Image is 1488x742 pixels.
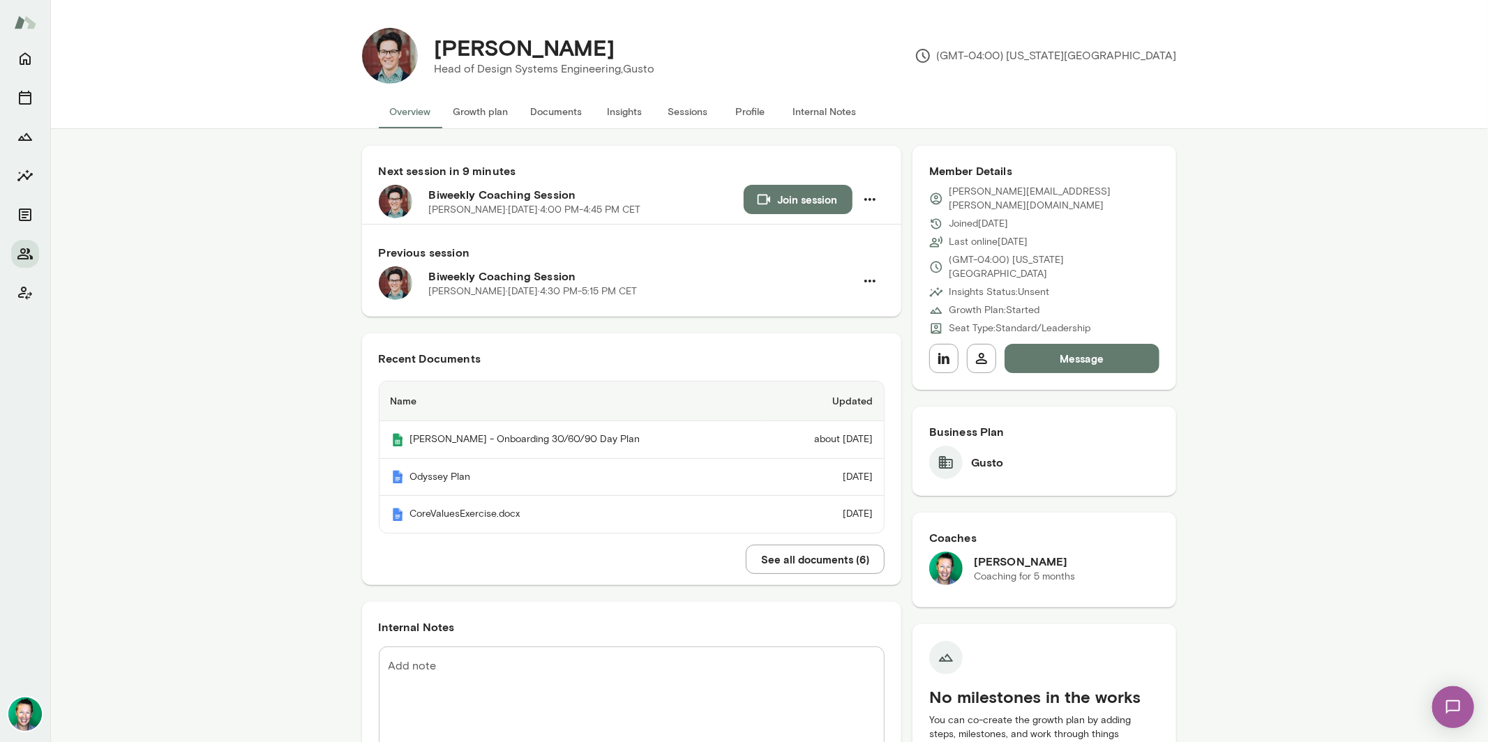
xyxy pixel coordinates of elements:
[929,552,963,585] img: Brian Lawrence
[929,529,1160,546] h6: Coaches
[429,186,744,203] h6: Biweekly Coaching Session
[379,459,769,497] th: Odyssey Plan
[379,421,769,459] th: [PERSON_NAME] - Onboarding 30/60/90 Day Plan
[949,303,1039,317] p: Growth Plan: Started
[442,95,520,128] button: Growth plan
[11,240,39,268] button: Members
[391,433,405,447] img: Mento | Coaching sessions
[656,95,719,128] button: Sessions
[429,203,641,217] p: [PERSON_NAME] · [DATE] · 4:00 PM-4:45 PM CET
[949,217,1008,231] p: Joined [DATE]
[520,95,594,128] button: Documents
[971,454,1004,471] h6: Gusto
[362,28,418,84] img: Daniel Flynn
[429,285,638,298] p: [PERSON_NAME] · [DATE] · 4:30 PM-5:15 PM CET
[379,381,769,421] th: Name
[11,279,39,307] button: Client app
[11,162,39,190] button: Insights
[429,268,855,285] h6: Biweekly Coaching Session
[435,34,615,61] h4: [PERSON_NAME]
[949,321,1090,335] p: Seat Type: Standard/Leadership
[974,553,1075,570] h6: [PERSON_NAME]
[974,570,1075,584] p: Coaching for 5 months
[768,459,884,497] td: [DATE]
[11,123,39,151] button: Growth Plan
[1005,344,1160,373] button: Message
[746,545,885,574] button: See all documents (6)
[391,470,405,484] img: Mento | Coaching sessions
[719,95,782,128] button: Profile
[379,95,442,128] button: Overview
[8,697,42,731] img: Brian Lawrence
[768,496,884,533] td: [DATE]
[379,162,885,179] h6: Next session in 9 minutes
[379,619,885,635] h6: Internal Notes
[768,421,884,459] td: about [DATE]
[929,423,1160,440] h6: Business Plan
[435,61,655,77] p: Head of Design Systems Engineering, Gusto
[391,508,405,522] img: Mento | Coaching sessions
[594,95,656,128] button: Insights
[379,496,769,533] th: CoreValuesExercise.docx
[782,95,868,128] button: Internal Notes
[949,235,1028,249] p: Last online [DATE]
[949,185,1160,213] p: [PERSON_NAME][EMAIL_ADDRESS][PERSON_NAME][DOMAIN_NAME]
[379,244,885,261] h6: Previous session
[14,9,36,36] img: Mento
[949,253,1160,281] p: (GMT-04:00) [US_STATE][GEOGRAPHIC_DATA]
[379,350,885,367] h6: Recent Documents
[949,285,1049,299] p: Insights Status: Unsent
[768,381,884,421] th: Updated
[929,686,1160,708] h5: No milestones in the works
[11,84,39,112] button: Sessions
[915,47,1177,64] p: (GMT-04:00) [US_STATE][GEOGRAPHIC_DATA]
[744,185,852,214] button: Join session
[11,201,39,229] button: Documents
[11,45,39,73] button: Home
[929,162,1160,179] h6: Member Details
